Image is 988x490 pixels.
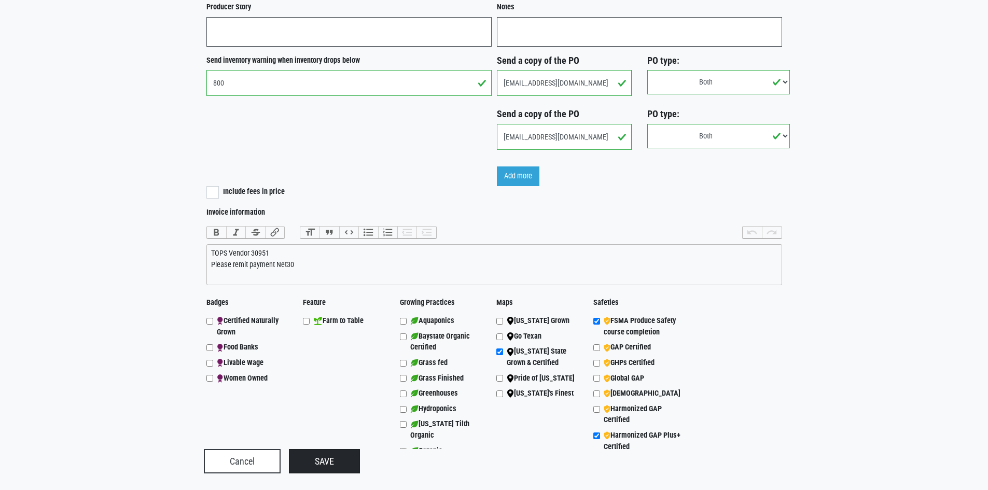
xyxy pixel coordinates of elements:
img: map_marker-0e94453035b3232a4d21701695807de9.png [507,332,513,341]
img: safety-e55c860ca8c00a9c171001a62a92dabd.png [604,317,610,325]
img: safety-e55c860ca8c00a9c171001a62a92dabd.png [604,389,610,398]
img: leaf-e5c59151409436ccce96b2ca1b28e03c.png [410,317,419,325]
img: badge-943c00e488f830e7ca91210bdb1bdaaf.png [217,359,224,367]
label: Notes [497,2,514,13]
label: Certified Naturally Grown [217,315,294,338]
img: safety-e55c860ca8c00a9c171001a62a92dabd.png [604,374,610,383]
label: [DEMOGRAPHIC_DATA] [604,388,680,399]
img: leaf-e5c59151409436ccce96b2ca1b28e03c.png [410,389,419,398]
img: safety-e55c860ca8c00a9c171001a62a92dabd.png [604,431,610,440]
img: safety-e55c860ca8c00a9c171001a62a92dabd.png [604,344,610,352]
label: [US_STATE] Tilth Organic [410,418,488,441]
button: Italic [226,227,245,239]
button: Numbers [378,227,397,239]
img: leaf-e5c59151409436ccce96b2ca1b28e03c.png [410,374,419,383]
input: Save [289,449,360,473]
img: leaf-e5c59151409436ccce96b2ca1b28e03c.png [410,447,419,455]
label: Food Banks [217,342,258,353]
h5: Safeties [593,293,681,312]
img: badge-943c00e488f830e7ca91210bdb1bdaaf.png [217,344,224,352]
label: GHPs Certified [604,357,655,369]
label: Organic [410,445,442,457]
button: Decrease Level [397,227,416,239]
label: Farm to Table [313,315,364,327]
label: Livable Wage [217,357,263,369]
button: Increase Level [416,227,436,239]
label: Producer Story [206,2,251,13]
button: Code [339,227,358,239]
label: Invoice information [206,207,265,218]
h5: Feature [303,293,391,312]
label: FSMA Produce Safety course completion [604,315,681,338]
img: map_marker-0e94453035b3232a4d21701695807de9.png [507,374,513,383]
label: [US_STATE] Grown [507,315,569,327]
h3: Send a copy of the PO [497,108,632,120]
button: Redo [762,227,781,239]
h3: PO type: [647,108,790,120]
h5: Growing practices [400,293,488,312]
img: safety-e55c860ca8c00a9c171001a62a92dabd.png [604,359,610,367]
img: map_marker-0e94453035b3232a4d21701695807de9.png [507,348,513,356]
h5: Badges [206,293,294,312]
img: leaf-e5c59151409436ccce96b2ca1b28e03c.png [410,405,419,413]
label: [US_STATE]'s Finest [507,388,573,399]
label: Greenhouses [410,388,458,399]
button: Undo [743,227,762,239]
label: Global GAP [604,373,644,384]
h3: PO type: [647,55,790,66]
img: map_marker-0e94453035b3232a4d21701695807de9.png [507,389,513,398]
label: Harmonized GAP Plus+ Certified [604,430,681,452]
button: Bullets [358,227,378,239]
label: [US_STATE] State Grown & Certified [507,346,584,368]
h3: Send a copy of the PO [497,55,632,66]
label: Grass fed [410,357,448,369]
img: badge-943c00e488f830e7ca91210bdb1bdaaf.png [217,374,224,383]
label: Harmonized GAP Certified [604,403,681,426]
label: Hydroponics [410,403,456,415]
div: TOPS Vendor 30951 Please remit payment Net30 [211,248,777,282]
label: Pride of [US_STATE] [507,373,574,384]
label: Grass Finished [410,373,464,384]
a: Cancel [204,449,281,473]
button: Link [265,227,284,239]
img: safety-e55c860ca8c00a9c171001a62a92dabd.png [604,405,610,413]
label: Women Owned [217,373,268,384]
label: Go Texan [507,331,541,342]
a: Add more [497,166,539,186]
h5: Maps [496,293,584,312]
label: Aquaponics [410,315,454,327]
label: GAP Certified [604,342,651,353]
button: Bold [207,227,226,239]
img: badge-943c00e488f830e7ca91210bdb1bdaaf.png [217,317,224,325]
label: Baystate Organic Certified [410,331,488,353]
img: map_marker-0e94453035b3232a4d21701695807de9.png [507,317,513,325]
img: leaf-e5c59151409436ccce96b2ca1b28e03c.png [410,332,419,341]
img: leaf-e5c59151409436ccce96b2ca1b28e03c.png [410,359,419,367]
button: Heading [300,227,319,239]
img: fresh-16d4696084a537315464ab0ef11a51dc.png [313,317,323,325]
label: Send inventory warning when inventory drops below [206,55,360,66]
button: Strikethrough [245,227,265,239]
label: Include fees in price [206,186,289,198]
img: leaf-e5c59151409436ccce96b2ca1b28e03c.png [410,421,419,429]
button: Quote [319,227,339,239]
